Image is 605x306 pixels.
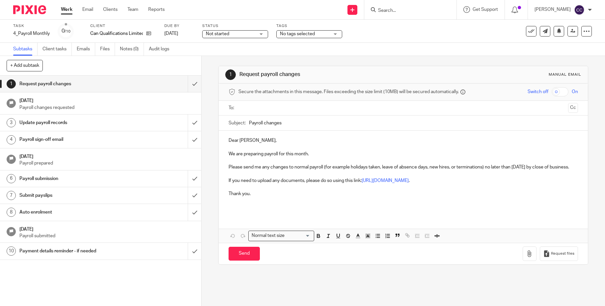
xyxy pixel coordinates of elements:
a: Send new email to Can Qualifications Limited [540,26,550,37]
h1: Auto enrolment [19,207,127,217]
h1: Update payroll records [19,118,127,128]
a: Reports [148,6,165,13]
p: Thank you. [229,191,578,197]
div: 10 [7,246,16,256]
a: Audit logs [149,43,174,56]
label: Due by [164,23,194,29]
a: Client tasks [42,43,72,56]
div: Search for option [248,231,314,241]
button: Request files [540,246,578,261]
p: Payroll changes requested [19,104,195,111]
div: Mark as done [188,187,201,204]
div: 6 [7,174,16,183]
a: Email [82,6,93,13]
div: Mark as done [188,204,201,220]
a: Emails [77,43,95,56]
h1: Request payroll changes [19,79,127,89]
span: Get Support [473,7,498,12]
div: 1 [225,69,236,80]
p: Payroll submitted [19,233,195,239]
label: Task [13,23,50,29]
span: Request files [551,251,574,256]
p: Dear [PERSON_NAME], [229,137,578,144]
label: Status [202,23,268,29]
h1: Payment details reminder - if needed [19,246,127,256]
span: No tags selected [280,32,315,36]
h1: Submit payslips [19,191,127,200]
div: Mark as done [188,170,201,187]
input: Search for option [287,232,310,239]
div: Mark as done [188,115,201,131]
span: Not started [206,32,229,36]
h1: Request payroll changes [239,71,417,78]
div: 0 [62,27,70,35]
img: Pixie [13,5,46,14]
span: Secure the attachments in this message. Files exceeding the size limit (10MB) will be secured aut... [238,89,459,95]
i: Open client page [146,31,151,36]
img: svg%3E [574,5,585,15]
span: Switch off [528,89,548,95]
input: Search [377,8,437,14]
a: Clients [103,6,118,13]
p: We are preparing payroll for this month. [229,151,578,157]
button: + Add subtask [7,60,43,71]
button: Cc [568,103,578,113]
label: Client [90,23,156,29]
p: Can Qualifications Limited [90,30,143,37]
h1: Payroll sign-off email [19,135,127,144]
span: [DATE] [164,31,178,36]
p: [PERSON_NAME] [535,6,571,13]
div: 1 [7,79,16,89]
a: Team [127,6,138,13]
i: Files are stored in Pixie and a secure link is sent to the message recipient. [460,89,465,94]
p: If you need to upload any documents, please do so using this link: . [229,177,578,184]
a: [URL][DOMAIN_NAME] [362,178,409,183]
div: 8 [7,208,16,217]
div: Mark as done [188,243,201,259]
a: Notes (0) [120,43,144,56]
label: To: [229,105,236,111]
div: Manual email [549,72,581,77]
span: On [572,89,578,95]
div: 3 [7,118,16,127]
h1: [DATE] [19,224,195,233]
div: 4_Payroll Monthly [13,30,50,37]
a: Files [100,43,115,56]
h1: [DATE] [19,152,195,160]
a: Subtasks [13,43,38,56]
div: 4 [7,135,16,144]
small: /10 [65,30,70,33]
p: Payroll prepared [19,160,195,166]
div: 7 [7,191,16,200]
div: Mark as done [188,76,201,92]
p: Please send me any changes to normal payroll (for example holidays taken, leave of absence days, ... [229,164,578,170]
input: Send [229,247,260,261]
span: Normal text size [250,232,286,239]
label: Subject: [229,120,246,126]
label: Tags [276,23,342,29]
a: Reassign task [567,26,578,37]
button: Snooze task [554,26,564,37]
h1: [DATE] [19,96,195,104]
h1: Payroll submission [19,174,127,184]
div: Mark as done [188,131,201,148]
a: Work [61,6,72,13]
